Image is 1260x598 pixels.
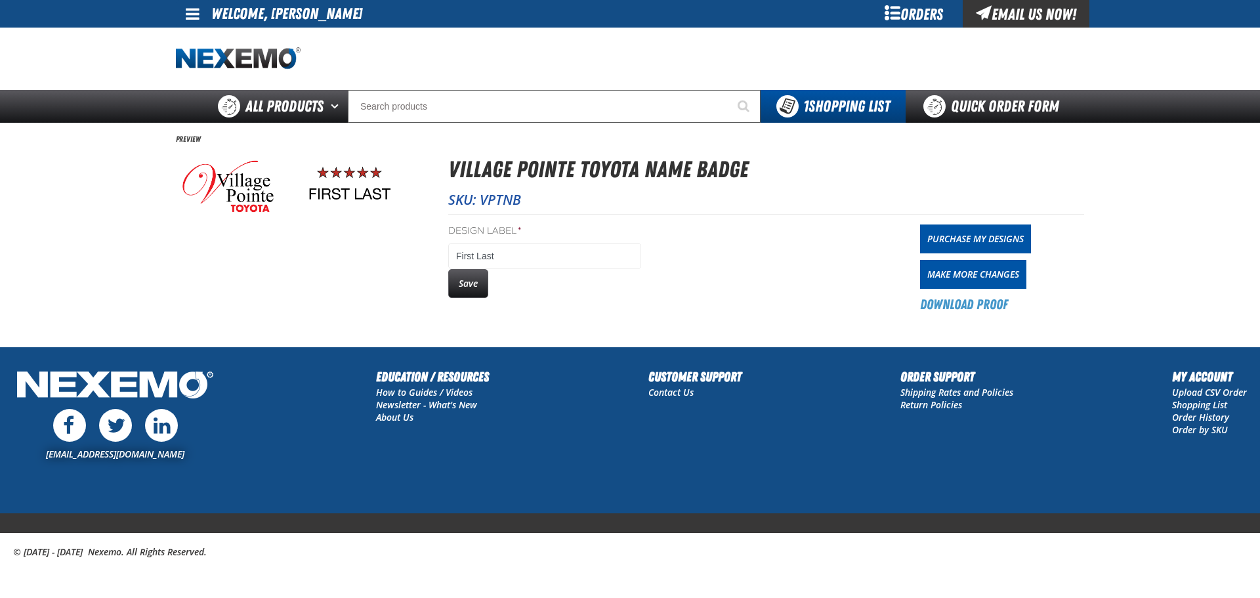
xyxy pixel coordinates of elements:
[648,386,694,398] a: Contact Us
[448,243,641,269] input: Design Label
[448,152,1084,187] h1: Village Pointe Toyota Name Badge
[906,90,1083,123] a: Quick Order Form
[728,90,761,123] button: Start Searching
[900,367,1013,387] h2: Order Support
[176,47,301,70] img: Nexemo logo
[448,269,488,298] button: Save
[920,224,1031,253] a: Purchase My Designs
[245,95,324,118] span: All Products
[176,134,201,144] span: Preview
[1172,398,1227,411] a: Shopping List
[920,295,1008,314] a: Download Proof
[376,386,472,398] a: How to Guides / Videos
[448,225,641,238] label: Design Label
[1172,423,1228,436] a: Order by SKU
[326,90,348,123] button: Open All Products pages
[13,367,217,406] img: Nexemo Logo
[803,97,890,116] span: Shopping List
[448,190,521,209] span: SKU: VPTNB
[761,90,906,123] button: You have 1 Shopping List. Open to view details
[920,260,1026,289] a: Make More Changes
[1172,411,1229,423] a: Order History
[900,386,1013,398] a: Shipping Rates and Policies
[900,398,962,411] a: Return Policies
[46,448,184,460] a: [EMAIL_ADDRESS][DOMAIN_NAME]
[1172,386,1247,398] a: Upload CSV Order
[1172,367,1247,387] h2: My Account
[648,367,742,387] h2: Customer Support
[376,367,489,387] h2: Education / Resources
[176,47,301,70] a: Home
[176,152,425,221] img: VPTNB-VPTNB2.75x0.75-1758224126-68cc5eff093f9950238054.jpg
[803,97,808,116] strong: 1
[348,90,761,123] input: Search
[376,398,477,411] a: Newsletter - What's New
[376,411,413,423] a: About Us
